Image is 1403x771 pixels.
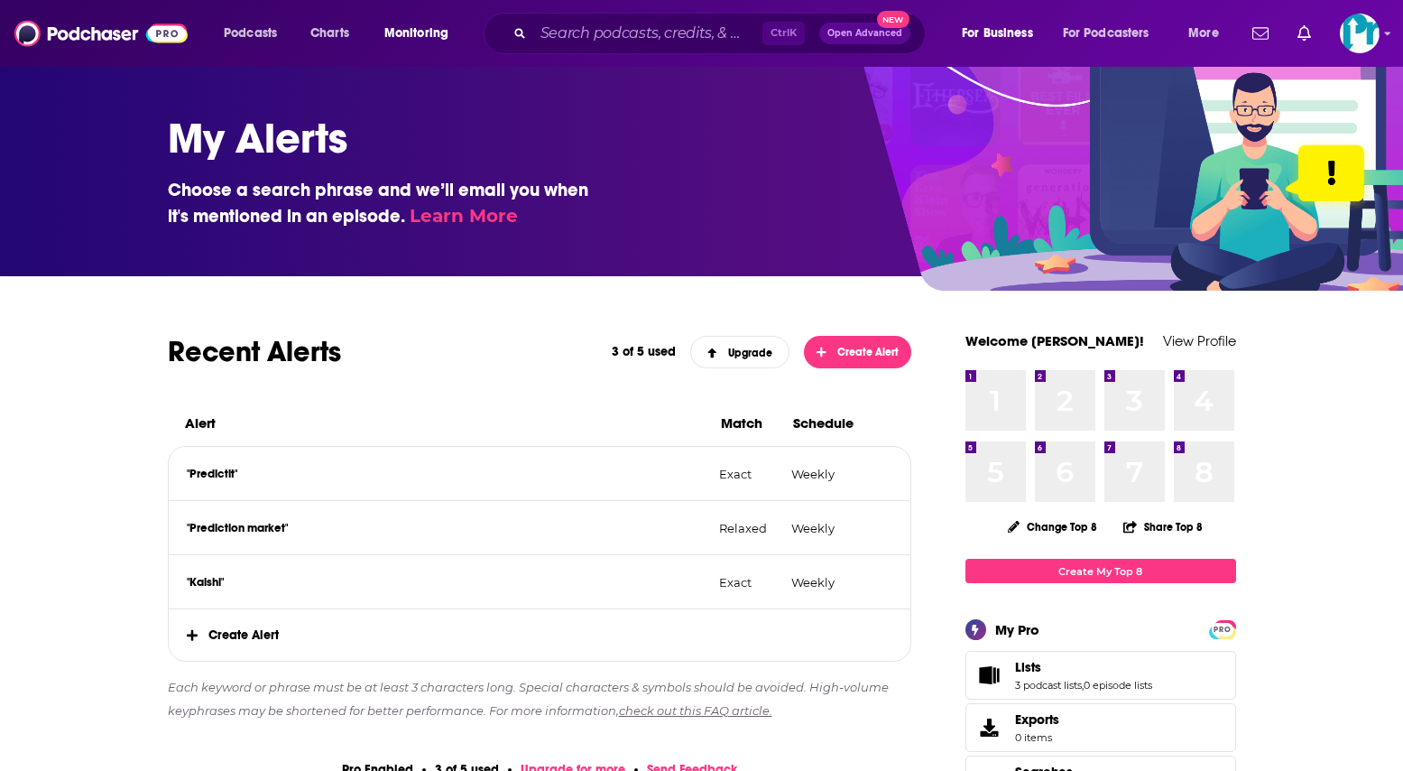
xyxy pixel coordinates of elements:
[965,703,1236,752] a: Exports
[1015,659,1152,675] a: Lists
[1163,332,1236,349] a: View Profile
[962,21,1033,46] span: For Business
[949,19,1056,48] button: open menu
[1051,19,1176,48] button: open menu
[384,21,448,46] span: Monitoring
[972,663,1008,688] a: Lists
[169,609,911,661] span: Create Alert
[721,414,779,432] h3: Match
[1212,623,1233,636] span: PRO
[1015,659,1041,675] span: Lists
[1290,18,1318,49] a: Show notifications dropdown
[690,336,789,368] a: Upgrade
[707,347,772,359] span: Upgrade
[817,346,899,358] span: Create Alert
[1340,14,1380,53] img: User Profile
[187,575,706,590] p: "Kalshi"
[1015,731,1059,744] span: 0 items
[719,575,777,590] p: Exact
[827,29,902,38] span: Open Advanced
[972,715,1008,740] span: Exports
[1176,19,1241,48] button: open menu
[719,521,777,535] p: Relaxed
[619,703,772,718] a: check out this FAQ article.
[719,467,777,481] p: Exact
[299,19,360,48] a: Charts
[224,21,277,46] span: Podcasts
[1082,679,1084,692] span: ,
[1122,509,1204,544] button: Share Top 8
[410,205,518,227] a: Learn More
[1340,14,1380,53] span: Logged in as Predictitpress
[1015,711,1059,728] span: Exports
[762,22,805,45] span: Ctrl K
[310,21,349,46] span: Charts
[612,344,676,359] p: 3 of 5 used
[1188,21,1219,46] span: More
[965,559,1236,583] a: Create My Top 8
[1212,622,1233,636] a: PRO
[791,575,863,590] p: Weekly
[1063,21,1149,46] span: For Podcasters
[187,521,706,535] p: "Prediction market"
[819,23,910,44] button: Open AdvancedNew
[501,13,943,54] div: Search podcasts, credits, & more...
[804,336,912,368] button: Create Alert
[791,467,863,481] p: Weekly
[877,11,909,28] span: New
[997,516,1109,538] button: Change Top 8
[533,19,762,48] input: Search podcasts, credits, & more...
[185,414,706,432] h3: Alert
[1084,679,1152,692] a: 0 episode lists
[965,332,1144,349] a: Welcome [PERSON_NAME]!
[372,19,472,48] button: open menu
[791,521,863,535] p: Weekly
[168,676,912,722] p: Each keyword or phrase must be at least 3 characters long. Special characters & symbols should be...
[14,16,188,51] img: Podchaser - Follow, Share and Rate Podcasts
[211,19,300,48] button: open menu
[168,334,598,369] h2: Recent Alerts
[1245,18,1276,49] a: Show notifications dropdown
[793,414,865,432] h3: Schedule
[1340,14,1380,53] button: Show profile menu
[965,651,1236,700] span: Lists
[1015,679,1082,692] a: 3 podcast lists
[168,177,601,229] h3: Choose a search phrase and we’ll email you when it's mentioned in an episode.
[187,467,706,481] p: "Predictit"
[168,112,1222,164] h1: My Alerts
[995,621,1039,638] div: My Pro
